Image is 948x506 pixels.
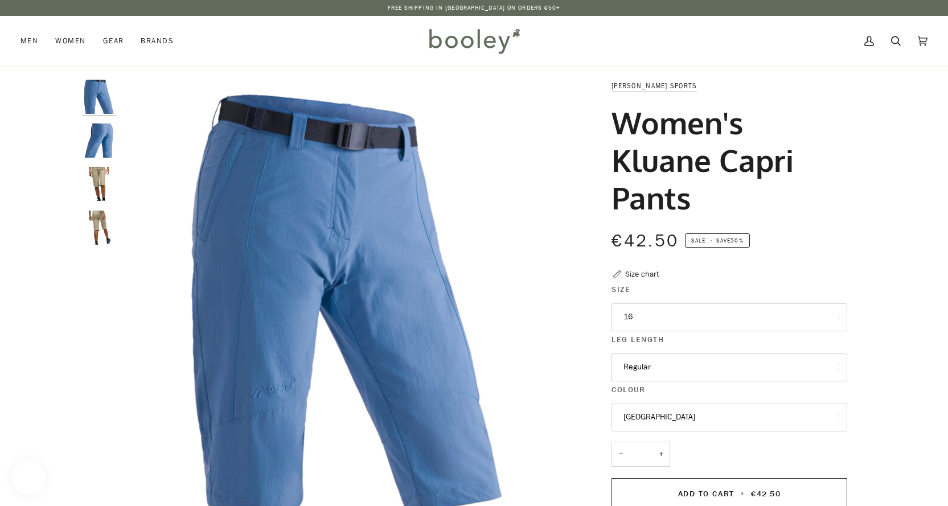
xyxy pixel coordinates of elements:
[751,488,781,499] span: €42.50
[612,303,847,331] button: 16
[678,488,734,499] span: Add to Cart
[612,334,664,345] span: Leg Length
[612,442,670,467] input: Quantity
[612,104,839,216] h1: Women's Kluane Capri Pants
[612,353,847,381] button: Regular
[55,35,85,47] span: Women
[737,488,748,499] span: •
[82,124,116,158] img: Maier Sports Women's Kluane Shorts - Booley Galway
[95,16,133,66] a: Gear
[103,35,124,47] span: Gear
[132,16,182,66] a: Brands
[388,3,561,13] p: Free Shipping in [GEOGRAPHIC_DATA] on Orders €50+
[82,80,116,114] img: Maier Sports Women's Kluane Shorts San Francisco Bay - Booley Galway
[612,283,630,295] span: Size
[691,236,705,245] span: Sale
[47,16,94,66] a: Women
[82,211,116,245] img: Maier Sports Women's Kluane Shorts - Booley Galway
[11,460,46,495] iframe: Button to open loyalty program pop-up
[612,384,645,396] span: Colour
[707,236,716,245] em: •
[685,233,750,248] span: Save
[82,167,116,201] img: Maier Sports Women's Kluane Shorts - Booley Galway
[731,236,743,245] span: 50%
[20,35,38,47] span: Men
[612,442,630,467] button: −
[612,229,679,253] span: €42.50
[652,442,670,467] button: +
[612,404,847,431] button: [GEOGRAPHIC_DATA]
[612,81,697,90] a: [PERSON_NAME] Sports
[20,16,47,66] a: Men
[625,268,659,280] div: Size chart
[424,24,524,57] img: Booley
[141,35,174,47] span: Brands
